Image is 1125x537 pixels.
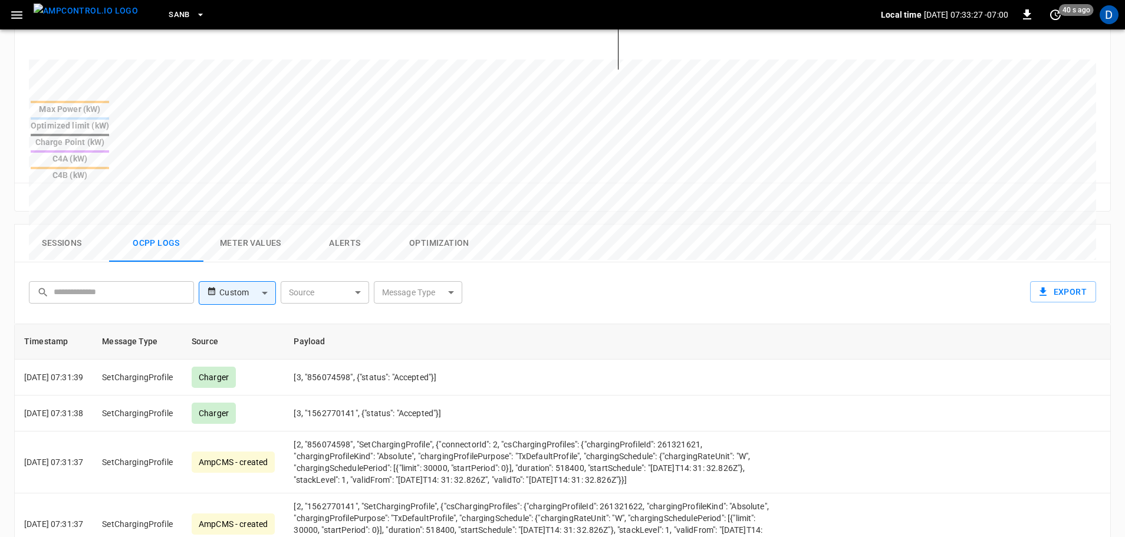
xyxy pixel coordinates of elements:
td: SetChargingProfile [93,431,182,493]
p: Local time [881,9,922,21]
p: [DATE] 07:31:38 [24,407,83,419]
div: Custom [219,282,275,304]
td: [2, "856074598", "SetChargingProfile", {"connectorId": 2, "csChargingProfiles": {"chargingProfile... [284,431,781,493]
p: [DATE] 07:31:39 [24,371,83,383]
button: Export [1030,281,1096,303]
p: [DATE] 07:33:27 -07:00 [924,9,1008,21]
img: ampcontrol.io logo [34,4,138,18]
button: Meter Values [203,225,298,262]
button: Ocpp logs [109,225,203,262]
button: Alerts [298,225,392,262]
span: SanB [169,8,190,22]
p: [DATE] 07:31:37 [24,518,83,530]
th: Payload [284,324,781,360]
div: AmpCMS - created [192,452,275,473]
p: [DATE] 07:31:37 [24,456,83,468]
div: AmpCMS - created [192,513,275,535]
div: profile-icon [1100,5,1119,24]
span: 40 s ago [1059,4,1094,16]
button: Optimization [392,225,486,262]
th: Timestamp [15,324,93,360]
th: Source [182,324,284,360]
button: Sessions [15,225,109,262]
th: Message Type [93,324,182,360]
button: set refresh interval [1046,5,1065,24]
button: SanB [164,4,210,27]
